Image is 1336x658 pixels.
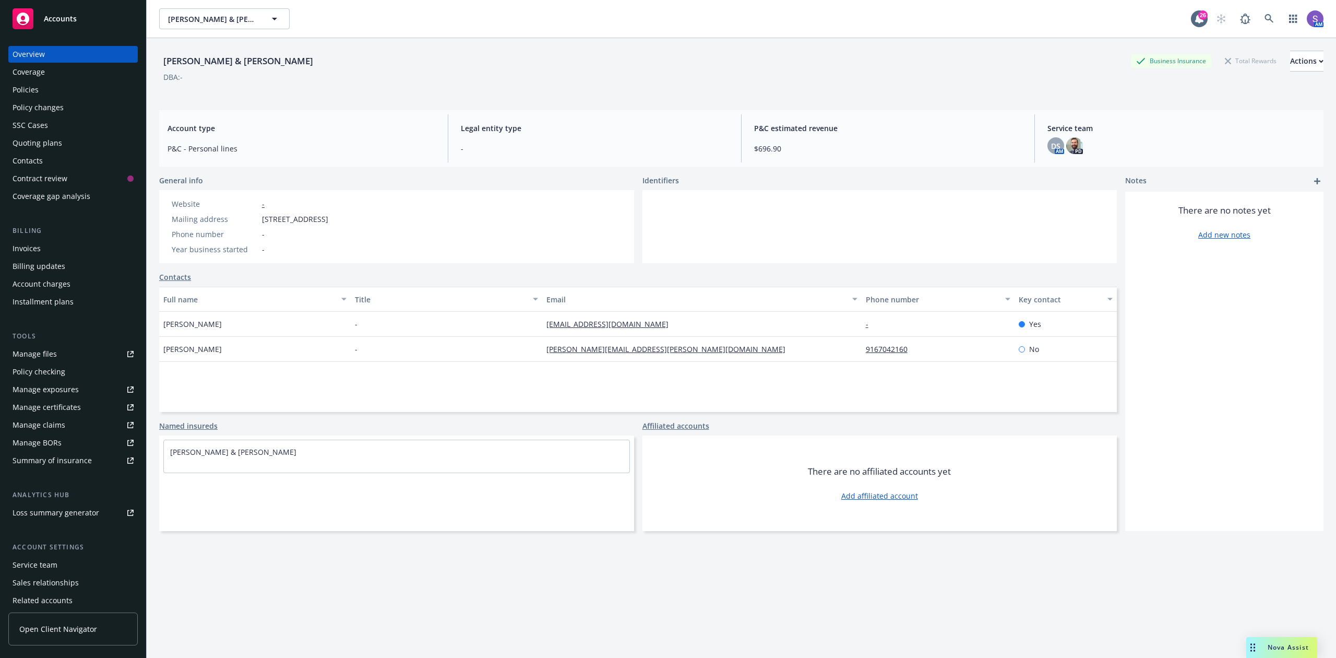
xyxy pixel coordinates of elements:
div: Manage files [13,346,57,362]
div: Service team [13,557,57,573]
a: Manage BORs [8,434,138,451]
div: Contract review [13,170,67,187]
a: Service team [8,557,138,573]
span: There are no notes yet [1178,204,1271,217]
div: Sales relationships [13,574,79,591]
div: Billing [8,226,138,236]
div: Mailing address [172,214,258,225]
a: Policy changes [8,99,138,116]
a: Contract review [8,170,138,187]
span: Service team [1047,123,1315,134]
a: Sales relationships [8,574,138,591]
div: Billing updates [13,258,65,275]
a: Named insureds [159,420,218,431]
div: DBA: - [163,72,183,83]
div: Quoting plans [13,135,62,151]
a: - [262,199,265,209]
span: - [355,344,357,355]
a: [PERSON_NAME] & [PERSON_NAME] [170,447,296,457]
span: Accounts [44,15,77,23]
span: Account type [168,123,435,134]
div: Manage BORs [13,434,62,451]
button: Nova Assist [1246,637,1317,658]
span: - [355,319,357,330]
div: Loss summary generator [13,504,99,521]
span: Yes [1029,319,1041,330]
span: - [262,244,265,255]
div: SSC Cases [13,117,48,134]
a: Policy checking [8,363,138,380]
a: [EMAIL_ADDRESS][DOMAIN_NAME] [546,319,677,329]
a: SSC Cases [8,117,138,134]
div: Contacts [13,152,43,169]
span: - [262,229,265,240]
div: [PERSON_NAME] & [PERSON_NAME] [159,54,317,68]
div: Manage certificates [13,399,81,416]
span: Open Client Navigator [19,624,97,634]
a: - [866,319,877,329]
a: Manage certificates [8,399,138,416]
div: Summary of insurance [13,452,92,469]
span: Nova Assist [1268,643,1309,652]
a: Contacts [159,272,191,283]
a: Affiliated accounts [642,420,709,431]
div: Manage exposures [13,381,79,398]
div: Policy checking [13,363,65,380]
span: Identifiers [642,175,679,186]
span: There are no affiliated accounts yet [808,465,951,478]
button: Key contact [1015,287,1117,312]
a: Coverage [8,64,138,80]
div: Key contact [1019,294,1101,305]
div: Phone number [172,229,258,240]
span: [STREET_ADDRESS] [262,214,328,225]
button: Phone number [862,287,1015,312]
div: Installment plans [13,293,74,310]
a: Loss summary generator [8,504,138,521]
a: Manage exposures [8,381,138,398]
div: Coverage gap analysis [13,188,90,205]
span: DS [1051,140,1060,151]
span: General info [159,175,203,186]
div: Manage claims [13,417,65,433]
div: Title [355,294,527,305]
div: Actions [1290,51,1323,71]
div: Related accounts [13,592,73,609]
div: Invoices [13,240,41,257]
a: Quoting plans [8,135,138,151]
span: P&C estimated revenue [754,123,1022,134]
div: Total Rewards [1220,54,1282,67]
a: Add affiliated account [841,490,918,501]
span: No [1029,344,1039,355]
a: Switch app [1283,8,1304,29]
a: Policies [8,81,138,98]
a: Start snowing [1211,8,1232,29]
button: Title [351,287,542,312]
div: 26 [1198,10,1208,20]
a: Related accounts [8,592,138,609]
button: Email [542,287,862,312]
span: Legal entity type [461,123,729,134]
a: Invoices [8,240,138,257]
a: 9167042160 [866,344,916,354]
span: Notes [1125,175,1147,187]
button: Actions [1290,51,1323,72]
a: Account charges [8,276,138,292]
a: add [1311,175,1323,187]
div: Account settings [8,542,138,553]
div: Coverage [13,64,45,80]
a: Manage claims [8,417,138,433]
a: Contacts [8,152,138,169]
div: Policies [13,81,39,98]
a: Installment plans [8,293,138,310]
div: Policy changes [13,99,64,116]
div: Account charges [13,276,70,292]
div: Email [546,294,846,305]
a: Accounts [8,4,138,33]
div: Analytics hub [8,490,138,500]
span: [PERSON_NAME] [163,319,222,330]
div: Full name [163,294,335,305]
a: Coverage gap analysis [8,188,138,205]
div: Year business started [172,244,258,255]
img: photo [1307,10,1323,27]
div: Drag to move [1246,637,1259,658]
